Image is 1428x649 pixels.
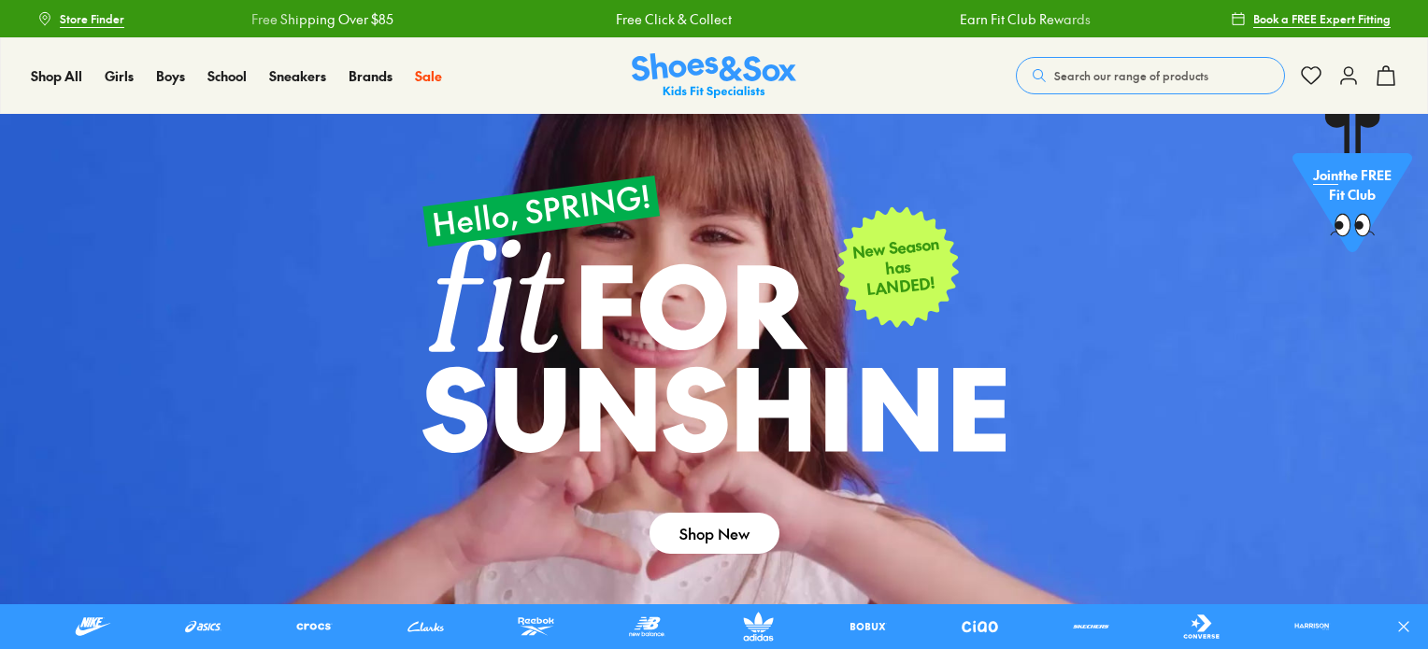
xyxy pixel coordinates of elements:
[1253,10,1391,27] span: Book a FREE Expert Fitting
[60,10,124,27] span: Store Finder
[1016,57,1285,94] button: Search our range of products
[105,66,134,85] span: Girls
[615,9,731,29] a: Free Click & Collect
[156,66,185,85] span: Boys
[156,66,185,86] a: Boys
[207,66,247,85] span: School
[269,66,326,85] span: Sneakers
[1054,67,1208,84] span: Search our range of products
[207,66,247,86] a: School
[1231,2,1391,35] a: Book a FREE Expert Fitting
[650,513,779,554] a: Shop New
[250,9,393,29] a: Free Shipping Over $85
[349,66,393,86] a: Brands
[959,9,1090,29] a: Earn Fit Club Rewards
[415,66,442,86] a: Sale
[1313,165,1338,184] span: Join
[1292,150,1412,219] p: the FREE Fit Club
[415,66,442,85] span: Sale
[632,53,796,99] a: Shoes & Sox
[349,66,393,85] span: Brands
[1292,113,1412,262] a: Jointhe FREE Fit Club
[31,66,82,86] a: Shop All
[31,66,82,85] span: Shop All
[37,2,124,35] a: Store Finder
[105,66,134,86] a: Girls
[632,53,796,99] img: SNS_Logo_Responsive.svg
[269,66,326,86] a: Sneakers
